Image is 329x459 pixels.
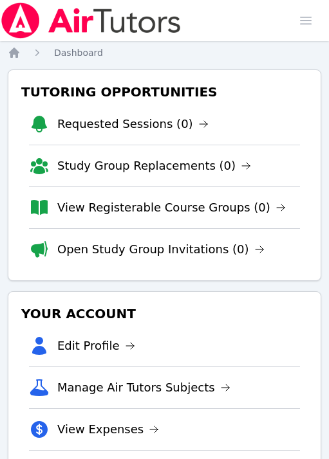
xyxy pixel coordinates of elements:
a: Manage Air Tutors Subjects [57,379,230,397]
h3: Tutoring Opportunities [19,80,310,104]
a: Open Study Group Invitations (0) [57,240,265,258]
nav: Breadcrumb [8,46,321,59]
a: Study Group Replacements (0) [57,157,251,175]
a: Requested Sessions (0) [57,115,209,133]
span: Dashboard [54,48,103,58]
a: View Registerable Course Groups (0) [57,199,286,217]
a: Dashboard [54,46,103,59]
h3: Your Account [19,302,310,325]
a: Edit Profile [57,337,135,355]
a: View Expenses [57,420,159,438]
